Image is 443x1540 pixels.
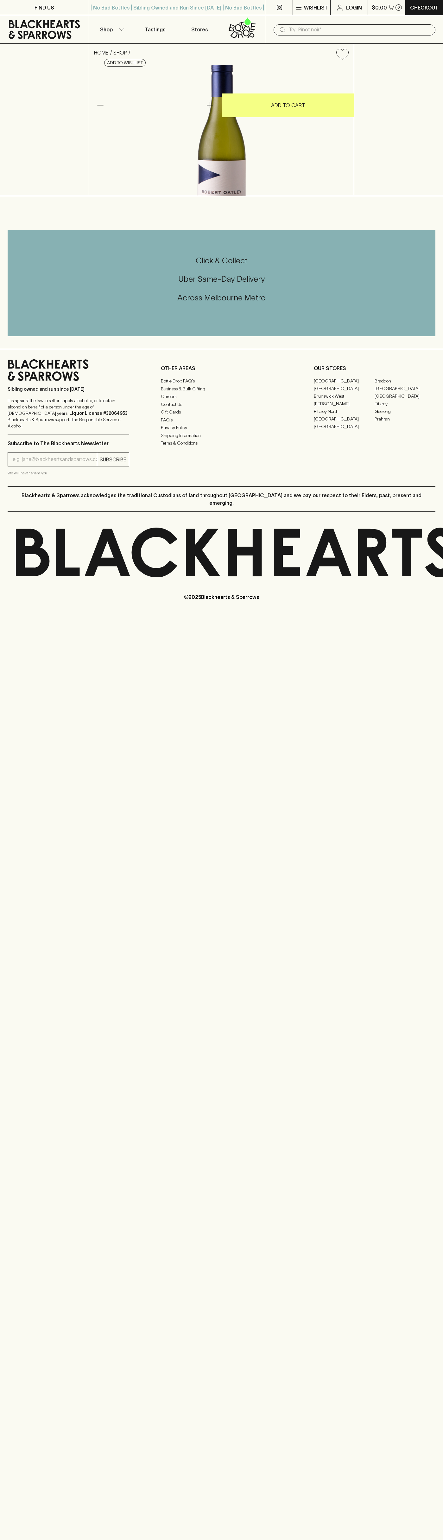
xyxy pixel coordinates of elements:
button: ADD TO CART [222,93,354,117]
img: 37546.png [89,65,354,196]
a: Careers [161,393,282,401]
a: HOME [94,50,109,55]
a: Brunswick West [314,392,375,400]
p: Shop [100,26,113,33]
p: Wishlist [304,4,328,11]
p: Login [346,4,362,11]
a: Terms & Conditions [161,440,282,447]
a: Gift Cards [161,408,282,416]
input: Try "Pinot noir" [289,25,430,35]
p: Subscribe to The Blackhearts Newsletter [8,440,129,447]
p: We will never spam you [8,470,129,476]
h5: Click & Collect [8,255,435,266]
a: SHOP [113,50,127,55]
button: Shop [89,15,133,43]
p: OUR STORES [314,364,435,372]
p: ADD TO CART [271,101,305,109]
p: It is against the law to sell or supply alcohol to, or to obtain alcohol on behalf of a person un... [8,397,129,429]
p: Checkout [410,4,439,11]
a: [GEOGRAPHIC_DATA] [314,415,375,423]
a: Fitzroy North [314,407,375,415]
a: Fitzroy [375,400,435,407]
a: Braddon [375,377,435,385]
a: [PERSON_NAME] [314,400,375,407]
p: SUBSCRIBE [100,456,126,463]
a: FAQ's [161,416,282,424]
p: OTHER AREAS [161,364,282,372]
input: e.g. jane@blackheartsandsparrows.com.au [13,454,97,465]
a: [GEOGRAPHIC_DATA] [314,385,375,392]
a: Business & Bulk Gifting [161,385,282,393]
a: [GEOGRAPHIC_DATA] [375,392,435,400]
a: Stores [177,15,222,43]
button: Add to wishlist [334,46,351,62]
div: Call to action block [8,230,435,336]
p: Blackhearts & Sparrows acknowledges the traditional Custodians of land throughout [GEOGRAPHIC_DAT... [12,491,431,507]
h5: Uber Same-Day Delivery [8,274,435,284]
p: Tastings [145,26,165,33]
button: Add to wishlist [104,59,146,67]
a: Bottle Drop FAQ's [161,377,282,385]
a: Prahran [375,415,435,423]
a: [GEOGRAPHIC_DATA] [375,385,435,392]
p: 0 [397,6,400,9]
a: Shipping Information [161,432,282,439]
a: [GEOGRAPHIC_DATA] [314,423,375,430]
a: Contact Us [161,401,282,408]
a: Privacy Policy [161,424,282,432]
p: FIND US [35,4,54,11]
a: [GEOGRAPHIC_DATA] [314,377,375,385]
h5: Across Melbourne Metro [8,292,435,303]
p: Sibling owned and run since [DATE] [8,386,129,392]
button: SUBSCRIBE [97,452,129,466]
p: Stores [191,26,208,33]
strong: Liquor License #32064953 [69,411,128,416]
a: Geelong [375,407,435,415]
a: Tastings [133,15,177,43]
p: $0.00 [372,4,387,11]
